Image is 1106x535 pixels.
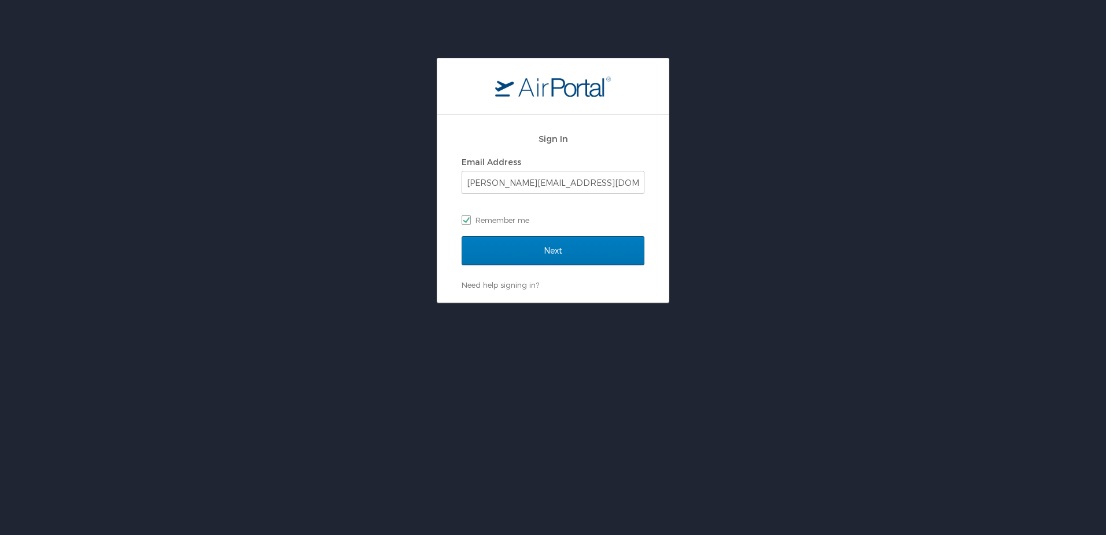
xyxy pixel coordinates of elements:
h2: Sign In [462,132,644,145]
label: Remember me [462,211,644,229]
img: logo [495,76,611,97]
a: Need help signing in? [462,280,539,290]
label: Email Address [462,157,521,167]
input: Next [462,236,644,265]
